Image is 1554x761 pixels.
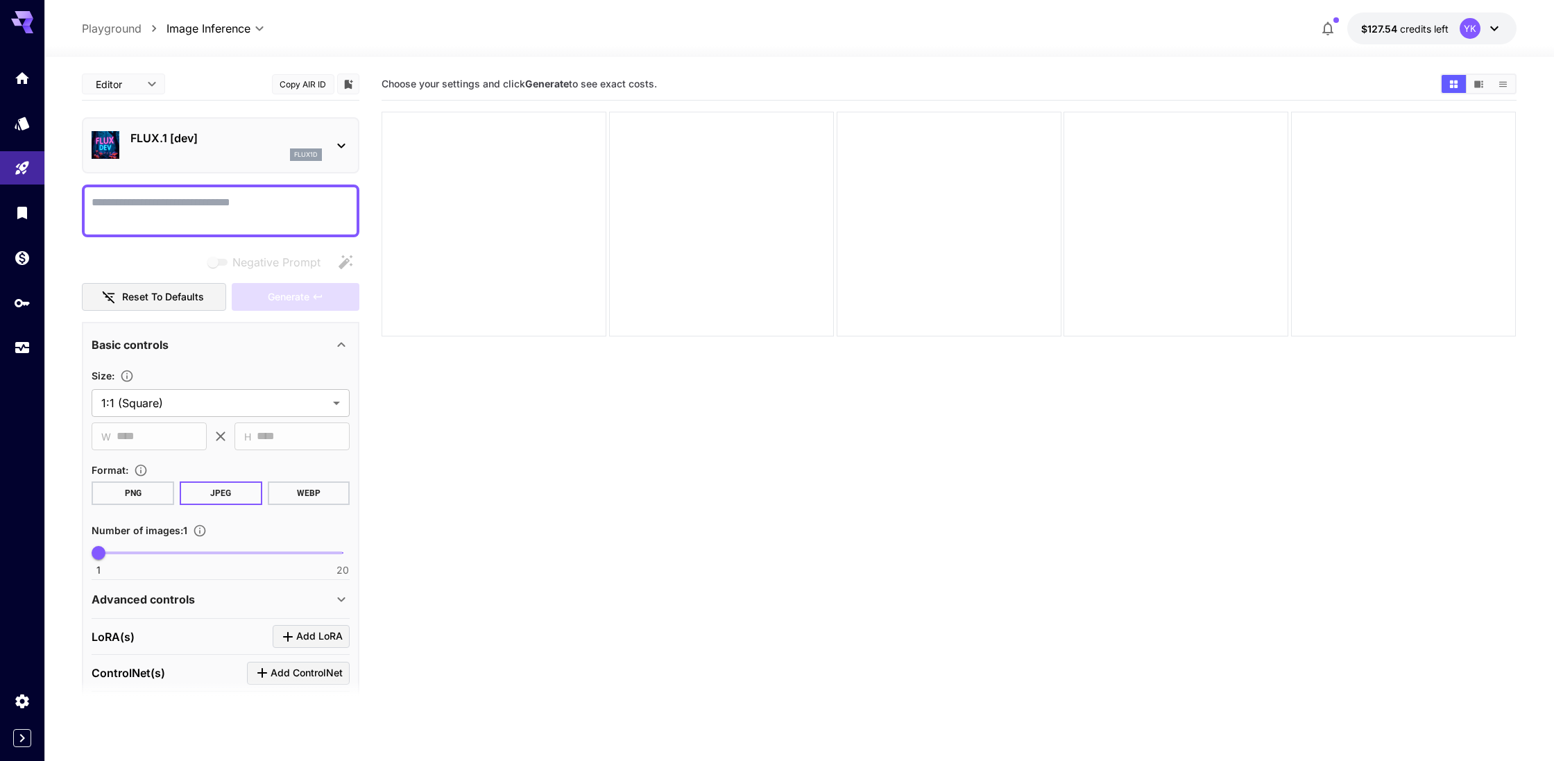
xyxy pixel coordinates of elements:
[232,254,321,271] span: Negative Prompt
[128,463,153,477] button: Choose the file format for the output image.
[273,625,350,648] button: Click to add LoRA
[342,76,355,92] button: Add to library
[1400,23,1449,35] span: credits left
[92,524,187,536] span: Number of images : 1
[294,150,318,160] p: flux1d
[92,124,350,166] div: FLUX.1 [dev]flux1d
[296,628,343,645] span: Add LoRA
[166,20,250,37] span: Image Inference
[244,429,251,445] span: H
[14,204,31,221] div: Library
[1440,74,1517,94] div: Show images in grid viewShow images in video viewShow images in list view
[101,429,111,445] span: W
[187,524,212,538] button: Specify how many images to generate in a single request. Each image generation will be charged se...
[92,370,114,382] span: Size :
[13,729,31,747] button: Expand sidebar
[14,692,31,710] div: Settings
[92,481,174,505] button: PNG
[14,114,31,132] div: Models
[336,563,349,577] span: 20
[82,20,166,37] nav: breadcrumb
[1347,12,1517,44] button: $127.53893YK
[247,662,350,685] button: Click to add ControlNet
[272,74,334,94] button: Copy AIR ID
[1361,22,1449,36] div: $127.53893
[180,481,262,505] button: JPEG
[14,69,31,87] div: Home
[525,78,569,89] b: Generate
[1361,23,1400,35] span: $127.54
[96,563,101,577] span: 1
[92,665,165,681] p: ControlNet(s)
[82,20,142,37] a: Playground
[205,253,332,271] span: Negative prompts are not compatible with the selected model.
[14,249,31,266] div: Wallet
[271,665,343,682] span: Add ControlNet
[92,591,195,608] p: Advanced controls
[130,130,322,146] p: FLUX.1 [dev]
[92,464,128,476] span: Format :
[114,369,139,383] button: Adjust the dimensions of the generated image by specifying its width and height in pixels, or sel...
[382,78,657,89] span: Choose your settings and click to see exact costs.
[268,481,350,505] button: WEBP
[1467,75,1491,93] button: Show images in video view
[101,395,327,411] span: 1:1 (Square)
[14,339,31,357] div: Usage
[92,328,350,361] div: Basic controls
[96,77,139,92] span: Editor
[1442,75,1466,93] button: Show images in grid view
[14,160,31,177] div: Playground
[1491,75,1515,93] button: Show images in list view
[92,583,350,616] div: Advanced controls
[14,294,31,311] div: API Keys
[92,629,135,645] p: LoRA(s)
[92,336,169,353] p: Basic controls
[1460,18,1480,39] div: YK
